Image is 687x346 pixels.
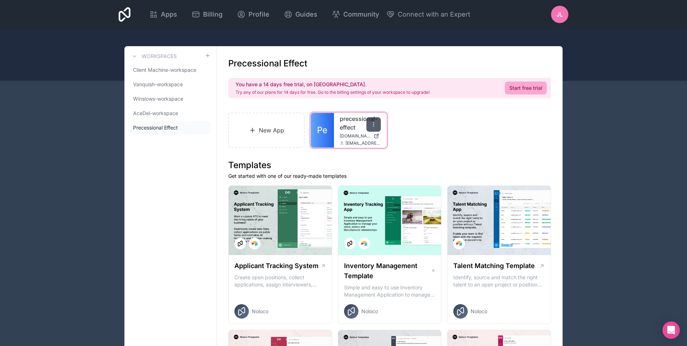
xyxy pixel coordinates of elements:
div: Open Intercom Messenger [662,321,680,339]
span: Guides [295,9,317,19]
a: New App [228,113,305,148]
span: Apps [161,9,177,19]
span: Vanquish-workspace [133,81,183,88]
a: Guides [278,6,323,22]
span: [EMAIL_ADDRESS][DOMAIN_NAME] [345,140,381,146]
a: Vanquish-workspace [130,78,211,91]
img: Airtable Logo [361,241,367,246]
a: Community [326,6,385,22]
span: Community [343,9,379,19]
h1: Talent Matching Template [453,261,535,271]
span: Pe [317,124,327,136]
p: Get started with one of our ready-made templates [228,172,551,180]
button: Connect with an Expert [386,9,470,19]
a: precessional-effect [340,114,381,132]
a: Client Machine-workspace [130,63,211,76]
span: Noloco [471,308,487,315]
p: Try any of our plans for 14 days for free. Go to the billing settings of your workspace to upgrade! [235,89,430,95]
img: Airtable Logo [456,241,462,246]
span: JL [556,10,563,19]
span: Billing [203,9,223,19]
span: [DOMAIN_NAME] [340,133,371,139]
a: [DOMAIN_NAME] [340,133,381,139]
a: Workspaces [130,52,177,61]
span: Noloco [252,308,268,315]
a: Pe [311,113,334,148]
span: Winslows-workspace [133,95,183,102]
span: Noloco [361,308,378,315]
p: Identify, source and match the right talent to an open project or position with our Talent Matchi... [453,274,545,288]
h1: Templates [228,159,551,171]
p: Simple and easy to use Inventory Management Application to manage your stock, orders and Manufact... [344,284,436,298]
img: Airtable Logo [252,241,257,246]
span: Client Machine-workspace [133,66,196,74]
a: Profile [231,6,275,22]
a: Billing [186,6,228,22]
h1: Inventory Management Template [344,261,431,281]
h2: You have a 14 days free trial, on [GEOGRAPHIC_DATA]. [235,81,430,88]
span: Profile [248,9,269,19]
a: Winslows-workspace [130,92,211,105]
h1: Precessional Effect [228,58,307,69]
h3: Workspaces [142,53,177,60]
h1: Applicant Tracking System [234,261,318,271]
a: Precessional Effect [130,121,211,134]
a: AceDel-workspace [130,107,211,120]
a: Start free trial [505,82,547,95]
p: Create open positions, collect applications, assign interviewers, centralise candidate feedback a... [234,274,326,288]
span: AceDel-workspace [133,110,178,117]
span: Precessional Effect [133,124,178,131]
a: Apps [144,6,183,22]
span: Connect with an Expert [398,9,470,19]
